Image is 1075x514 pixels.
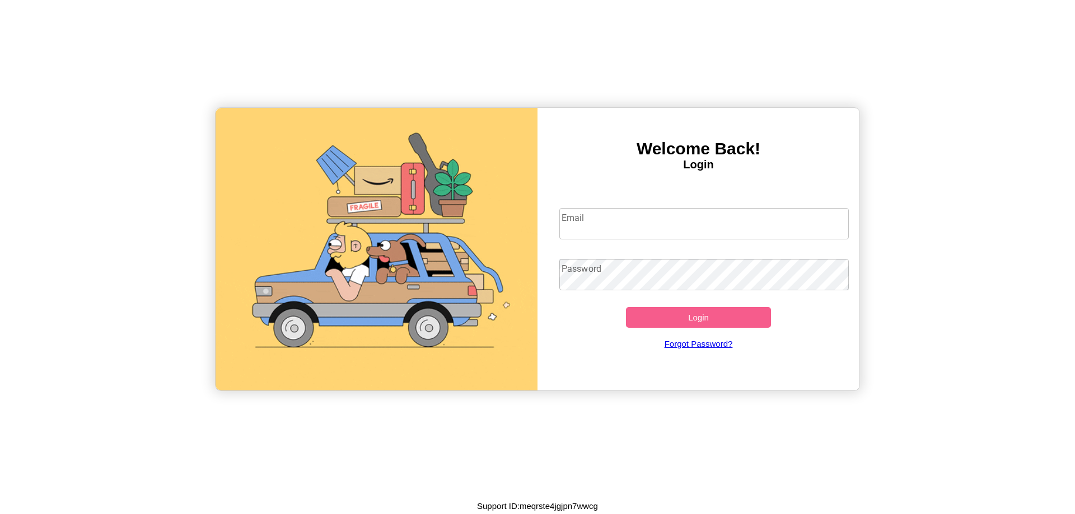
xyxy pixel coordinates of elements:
[626,307,771,328] button: Login
[537,139,859,158] h3: Welcome Back!
[554,328,844,360] a: Forgot Password?
[477,498,598,513] p: Support ID: meqrste4jgjpn7wwcg
[216,108,537,390] img: gif
[537,158,859,171] h4: Login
